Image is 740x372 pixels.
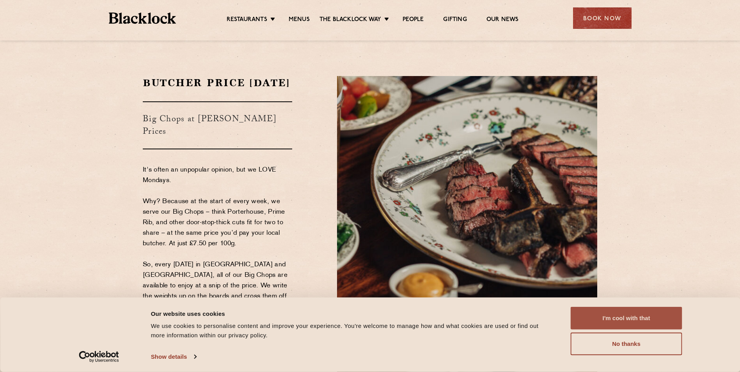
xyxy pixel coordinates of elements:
[571,333,682,355] button: No thanks
[486,16,519,25] a: Our News
[573,7,632,29] div: Book Now
[289,16,310,25] a: Menus
[143,101,292,149] h3: Big Chops at [PERSON_NAME] Prices
[403,16,424,25] a: People
[151,321,553,340] div: We use cookies to personalise content and improve your experience. You're welcome to manage how a...
[151,309,553,318] div: Our website uses cookies
[227,16,267,25] a: Restaurants
[65,351,133,363] a: Usercentrics Cookiebot - opens in a new window
[109,12,176,24] img: BL_Textured_Logo-footer-cropped.svg
[143,76,292,90] h2: Butcher Price [DATE]
[151,351,196,363] a: Show details
[571,307,682,329] button: I'm cool with that
[143,165,292,365] p: It's often an unpopular opinion, but we LOVE Mondays. Why? Because at the start of every week, we...
[319,16,381,25] a: The Blacklock Way
[443,16,467,25] a: Gifting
